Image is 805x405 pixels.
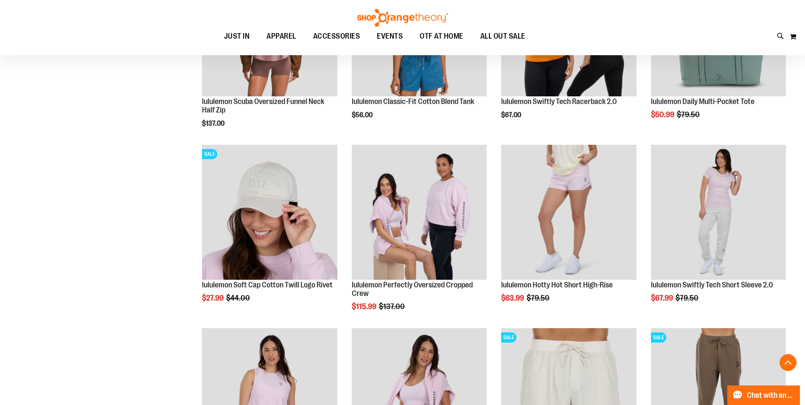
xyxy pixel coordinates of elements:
span: $137.00 [202,120,226,127]
a: lululemon Daily Multi-Pocket Tote [651,97,755,106]
div: product [647,141,790,324]
img: OTF lululemon Soft Cap Cotton Twill Logo Rivet Khaki [202,145,337,280]
a: lululemon Perfectly Oversized Cropped Crew [352,281,473,298]
a: lululemon Scuba Oversized Funnel Neck Half Zip [202,97,324,114]
span: $79.50 [677,110,701,119]
span: OTF AT HOME [420,27,463,46]
a: lululemon Hotty Hot Short High-Rise [501,145,636,281]
img: lululemon Swiftly Tech Short Sleeve 2.0 [651,145,786,280]
span: $79.50 [527,294,551,302]
img: Shop Orangetheory [356,9,449,27]
a: lululemon Soft Cap Cotton Twill Logo Rivet [202,281,333,289]
span: APPAREL [266,27,296,46]
a: lululemon Classic-Fit Cotton Blend Tank [352,97,474,106]
img: lululemon Perfectly Oversized Cropped Crew [352,145,487,280]
button: Chat with an Expert [727,385,800,405]
a: lululemon Hotty Hot Short High-Rise [501,281,613,289]
span: $63.99 [501,294,525,302]
span: $67.00 [501,111,522,119]
span: ALL OUT SALE [480,27,525,46]
a: lululemon Perfectly Oversized Cropped Crew [352,145,487,281]
div: product [348,141,491,332]
a: lululemon Swiftly Tech Racerback 2.0 [501,97,617,106]
span: JUST IN [224,27,250,46]
span: ACCESSORIES [313,27,360,46]
span: SALE [501,332,516,343]
img: lululemon Hotty Hot Short High-Rise [501,145,636,280]
div: product [198,141,341,324]
span: SALE [651,332,666,343]
span: $50.99 [651,110,676,119]
span: SALE [202,149,217,159]
span: $67.99 [651,294,674,302]
div: product [497,141,640,324]
span: $115.99 [352,302,378,311]
span: $44.00 [226,294,251,302]
a: OTF lululemon Soft Cap Cotton Twill Logo Rivet KhakiSALE [202,145,337,281]
span: $56.00 [352,111,374,119]
span: EVENTS [377,27,403,46]
a: lululemon Swiftly Tech Short Sleeve 2.0 [651,281,773,289]
span: $137.00 [379,302,406,311]
button: Back To Top [780,354,797,371]
span: $27.99 [202,294,225,302]
span: $79.50 [676,294,700,302]
span: Chat with an Expert [747,391,795,399]
a: lululemon Swiftly Tech Short Sleeve 2.0 [651,145,786,281]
